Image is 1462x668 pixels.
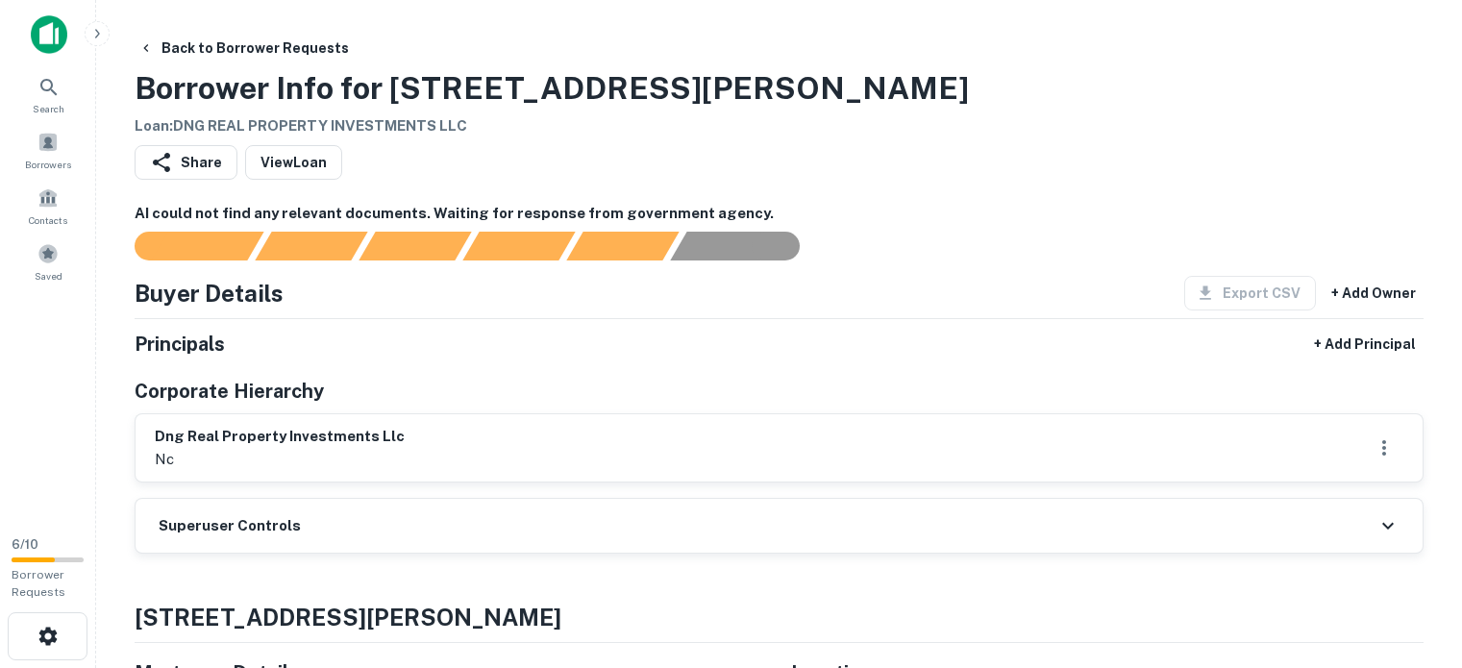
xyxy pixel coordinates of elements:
div: Your request is received and processing... [255,232,367,260]
div: Sending borrower request to AI... [112,232,256,260]
h6: AI could not find any relevant documents. Waiting for response from government agency. [135,203,1424,225]
span: Contacts [29,212,67,228]
iframe: Chat Widget [1366,514,1462,606]
img: capitalize-icon.png [31,15,67,54]
a: ViewLoan [245,145,342,180]
h6: dng real property investments llc [155,426,405,448]
button: Share [135,145,237,180]
h4: [STREET_ADDRESS][PERSON_NAME] [135,600,1424,634]
h5: Corporate Hierarchy [135,377,324,406]
span: Search [33,101,64,116]
a: Contacts [6,180,90,232]
h3: Borrower Info for [STREET_ADDRESS][PERSON_NAME] [135,65,969,111]
button: + Add Principal [1306,327,1424,361]
a: Saved [6,235,90,287]
span: Borrowers [25,157,71,172]
span: Borrower Requests [12,568,65,599]
h4: Buyer Details [135,276,284,310]
h6: Loan : DNG REAL PROPERTY INVESTMENTS LLC [135,115,969,137]
div: Documents found, AI parsing details... [359,232,471,260]
p: nc [155,448,405,471]
span: 6 / 10 [12,537,38,552]
h5: Principals [135,330,225,359]
span: Saved [35,268,62,284]
div: AI fulfillment process complete. [671,232,823,260]
button: + Add Owner [1324,276,1424,310]
a: Search [6,68,90,120]
div: Principals found, still searching for contact information. This may take time... [566,232,679,260]
h6: Superuser Controls [159,515,301,537]
button: Back to Borrower Requests [131,31,357,65]
a: Borrowers [6,124,90,176]
div: Principals found, AI now looking for contact information... [462,232,575,260]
